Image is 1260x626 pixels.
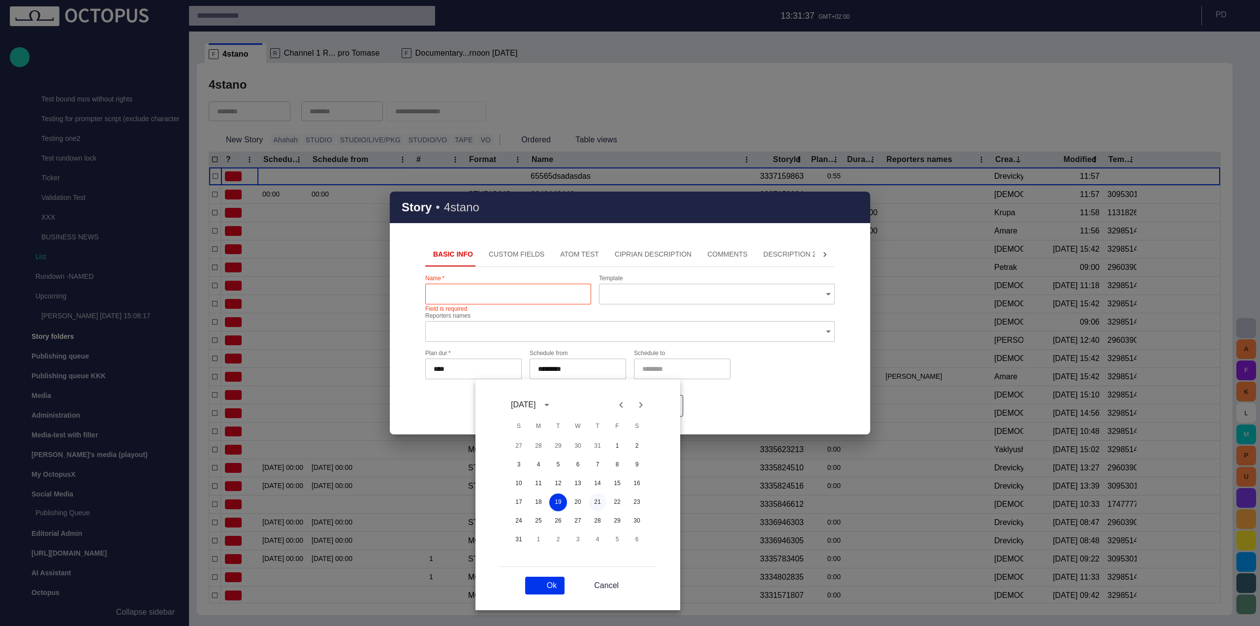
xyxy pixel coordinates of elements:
[608,475,626,493] button: 15
[628,494,646,511] button: 23
[549,512,567,530] button: 26
[631,395,651,415] button: Next month
[608,456,626,474] button: 8
[589,531,606,549] button: 4
[589,512,606,530] button: 28
[569,475,587,493] button: 13
[608,494,626,511] button: 22
[628,417,646,436] span: Saturday
[530,531,547,549] button: 1
[628,512,646,530] button: 30
[608,417,626,436] span: Friday
[530,417,547,436] span: Monday
[611,395,631,415] button: Previous month
[549,417,567,436] span: Tuesday
[530,475,547,493] button: 11
[549,437,567,455] button: 29
[628,437,646,455] button: 2
[538,396,555,413] button: calendar view is open, switch to year view
[510,531,528,549] button: 31
[510,417,528,436] span: Sunday
[569,417,587,436] span: Wednesday
[530,512,547,530] button: 25
[510,456,528,474] button: 3
[510,494,528,511] button: 17
[569,531,587,549] button: 3
[530,456,547,474] button: 4
[589,456,606,474] button: 7
[589,494,606,511] button: 21
[628,531,646,549] button: 6
[549,531,567,549] button: 2
[572,577,627,594] button: Cancel
[628,475,646,493] button: 16
[628,456,646,474] button: 9
[608,437,626,455] button: 1
[511,399,535,411] div: [DATE]
[530,494,547,511] button: 18
[589,475,606,493] button: 14
[525,577,565,594] button: Ok
[608,531,626,549] button: 5
[569,512,587,530] button: 27
[549,456,567,474] button: 5
[510,437,528,455] button: 27
[549,494,567,511] button: 19
[530,437,547,455] button: 28
[510,475,528,493] button: 10
[569,456,587,474] button: 6
[569,437,587,455] button: 30
[549,475,567,493] button: 12
[589,417,606,436] span: Thursday
[608,512,626,530] button: 29
[510,512,528,530] button: 24
[589,437,606,455] button: 31
[569,494,587,511] button: 20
